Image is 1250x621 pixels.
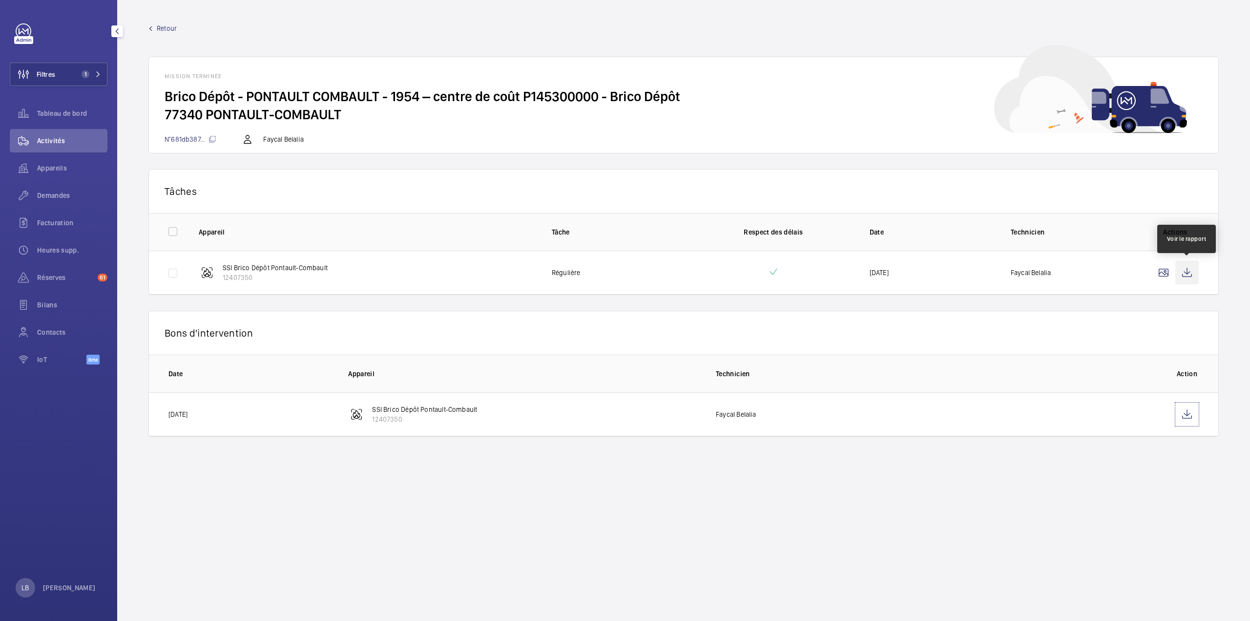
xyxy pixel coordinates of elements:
p: Date [168,369,333,379]
p: Régulière [552,268,581,278]
img: car delivery [994,45,1187,133]
h2: Brico Dépôt - PONTAULT COMBAULT - 1954 – centre de coût P145300000 - Brico Dépôt [165,87,1203,106]
p: Bons d'intervention [165,327,1203,339]
span: Tableau de bord [37,108,107,118]
p: 12407350 [223,273,328,282]
p: Technicien [1011,227,1136,237]
span: Bilans [37,300,107,310]
p: Faycal Belalia [716,409,756,419]
span: N°681db387... [165,135,216,143]
span: Appareils [37,163,107,173]
p: SSI Brico Dépôt Pontault-Combault [223,263,328,273]
span: Activités [37,136,107,146]
span: IoT [37,355,86,364]
button: Filtres1 [10,63,107,86]
p: Action [1175,369,1199,379]
span: Beta [86,355,100,364]
h1: Mission terminée [165,73,1203,80]
span: 1 [82,70,89,78]
p: [PERSON_NAME] [43,583,96,593]
span: Retour [157,23,177,33]
p: Respect des délais [693,227,854,237]
p: Actions [1152,227,1199,237]
div: Voir le rapport [1167,235,1207,243]
p: Technicien [716,369,1160,379]
span: Filtres [37,69,55,79]
span: Réserves [37,273,94,282]
p: SSI Brico Dépôt Pontault-Combault [372,405,477,414]
span: Contacts [37,327,107,337]
img: fire_alarm.svg [351,408,362,420]
p: [DATE] [168,409,187,419]
h2: 77340 PONTAULT-COMBAULT [165,106,1203,124]
span: Facturation [37,218,107,228]
p: [DATE] [870,268,889,278]
span: 61 [98,274,107,281]
p: Faycal Belalia [263,134,304,144]
span: Demandes [37,191,107,200]
p: Tâches [165,185,1203,197]
p: Faycal Belalia [1011,268,1051,278]
p: 12407350 [372,414,477,424]
img: fire_alarm.svg [201,267,213,278]
p: Appareil [199,227,536,237]
p: Tâche [552,227,677,237]
p: Appareil [348,369,700,379]
p: Date [870,227,995,237]
span: Heures supp. [37,245,107,255]
p: LB [21,583,29,593]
